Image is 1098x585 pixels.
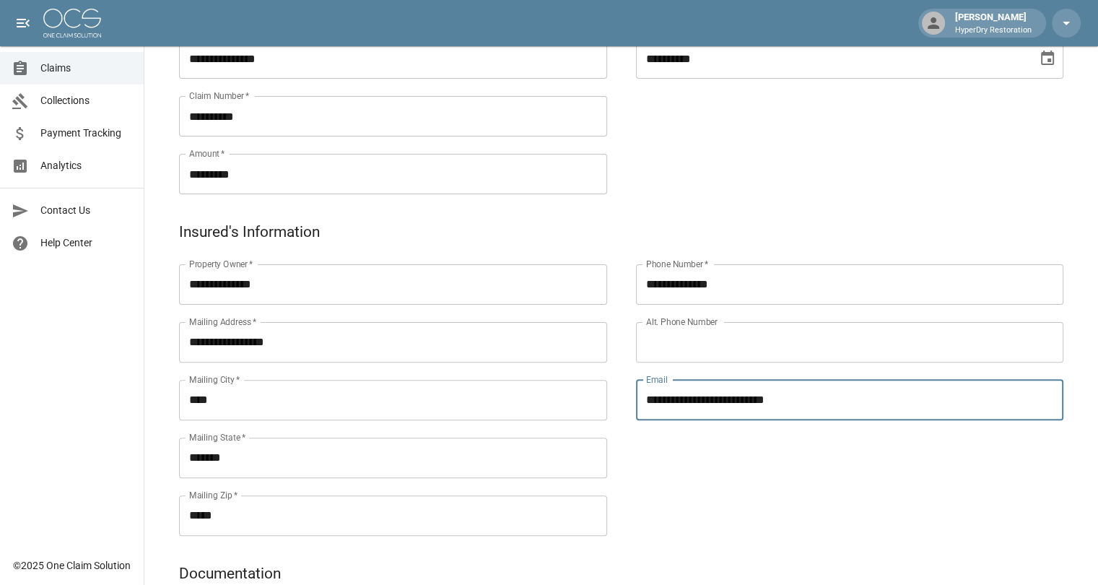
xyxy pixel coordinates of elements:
label: Mailing Zip [189,489,238,501]
div: © 2025 One Claim Solution [13,558,131,573]
label: Amount [189,147,225,160]
span: Payment Tracking [40,126,132,141]
button: open drawer [9,9,38,38]
label: Mailing City [189,373,240,386]
span: Collections [40,93,132,108]
label: Alt. Phone Number [646,316,718,328]
label: Property Owner [189,258,253,270]
img: ocs-logo-white-transparent.png [43,9,101,38]
span: Contact Us [40,203,132,218]
label: Phone Number [646,258,708,270]
label: Mailing State [189,431,245,443]
span: Analytics [40,158,132,173]
label: Claim Number [189,90,249,102]
p: HyperDry Restoration [955,25,1032,37]
span: Claims [40,61,132,76]
label: Mailing Address [189,316,256,328]
label: Email [646,373,668,386]
span: Help Center [40,235,132,251]
div: [PERSON_NAME] [949,10,1037,36]
button: Choose date, selected date is Jun 1, 2025 [1033,44,1062,73]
